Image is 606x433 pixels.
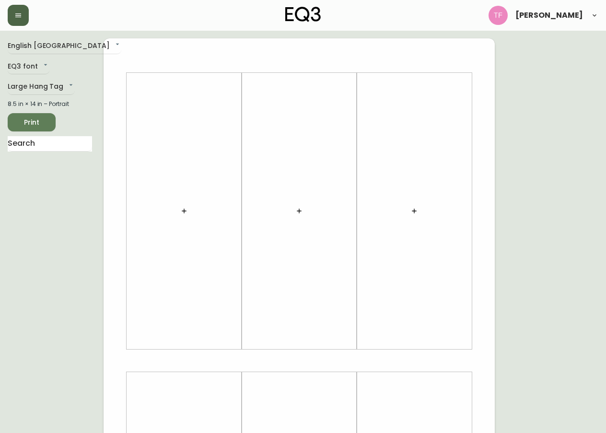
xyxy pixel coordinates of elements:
button: Print [8,113,56,131]
input: Search [8,136,92,152]
div: English [GEOGRAPHIC_DATA] [8,38,121,54]
div: 8.5 in × 14 in – Portrait [8,100,92,108]
div: EQ3 font [8,59,49,75]
img: logo [285,7,321,22]
span: [PERSON_NAME] [515,12,583,19]
div: Large Hang Tag [8,79,75,95]
img: 509424b058aae2bad57fee408324c33f [489,6,508,25]
span: Print [15,117,48,129]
